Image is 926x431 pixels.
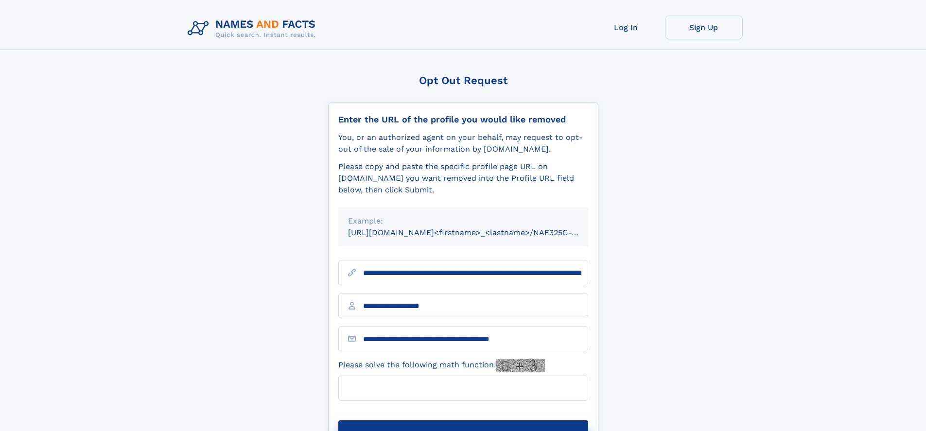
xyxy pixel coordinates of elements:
[338,161,588,196] div: Please copy and paste the specific profile page URL on [DOMAIN_NAME] you want removed into the Pr...
[587,16,665,39] a: Log In
[328,74,598,86] div: Opt Out Request
[338,359,545,372] label: Please solve the following math function:
[338,114,588,125] div: Enter the URL of the profile you would like removed
[184,16,324,42] img: Logo Names and Facts
[338,132,588,155] div: You, or an authorized agent on your behalf, may request to opt-out of the sale of your informatio...
[348,228,607,237] small: [URL][DOMAIN_NAME]<firstname>_<lastname>/NAF325G-xxxxxxxx
[665,16,743,39] a: Sign Up
[348,215,578,227] div: Example:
